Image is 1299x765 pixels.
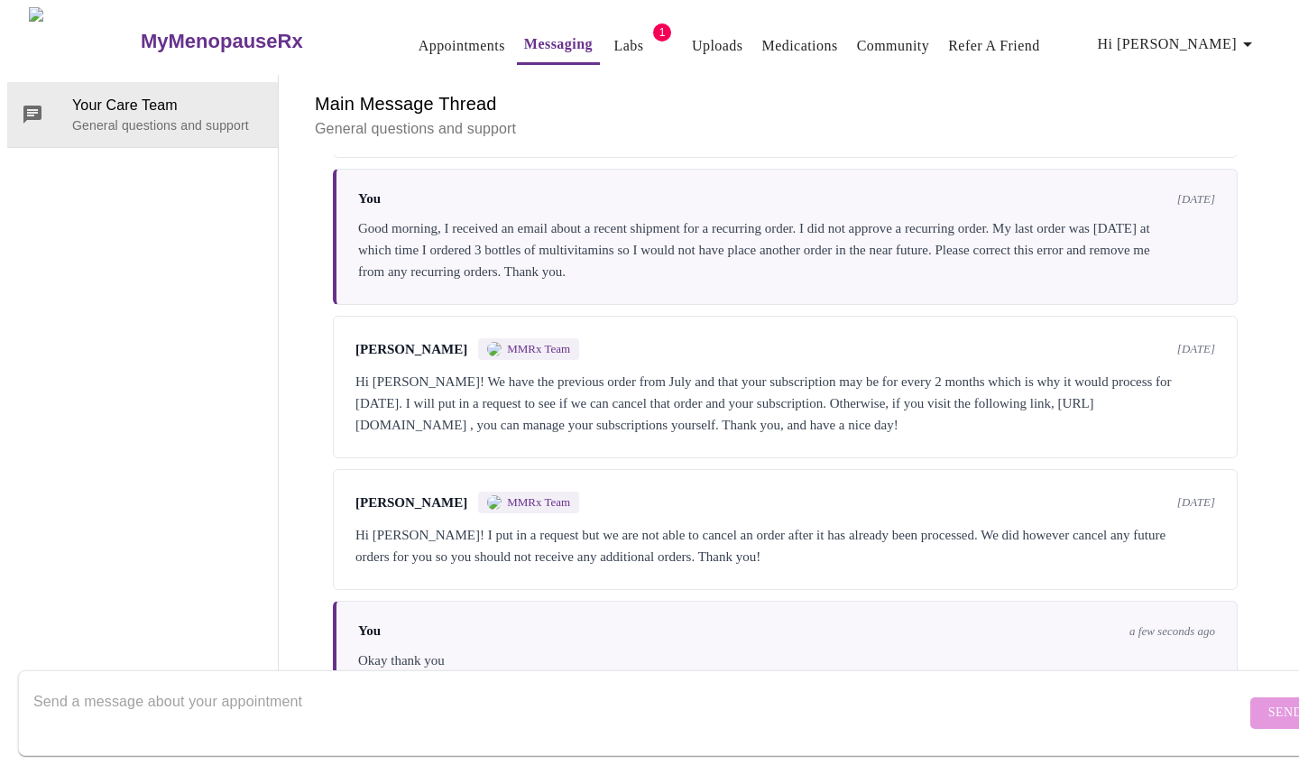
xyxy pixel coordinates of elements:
span: [DATE] [1177,495,1215,510]
textarea: Send a message about your appointment [33,684,1246,742]
span: Hi [PERSON_NAME] [1098,32,1258,57]
a: Medications [762,33,838,59]
a: Refer a Friend [948,33,1040,59]
span: You [358,623,381,639]
img: MMRX [487,495,502,510]
span: [PERSON_NAME] [355,495,467,511]
h3: MyMenopauseRx [141,30,303,53]
span: Your Care Team [72,95,263,116]
p: General questions and support [72,116,263,134]
button: Labs [600,28,658,64]
span: a few seconds ago [1129,624,1215,639]
span: [DATE] [1177,342,1215,356]
div: Your Care TeamGeneral questions and support [7,82,278,147]
div: Hi [PERSON_NAME]! We have the previous order from July and that your subscription may be for ever... [355,371,1215,436]
span: MMRx Team [507,342,570,356]
span: MMRx Team [507,495,570,510]
p: General questions and support [315,118,1256,140]
a: MyMenopauseRx [138,10,374,73]
button: Community [850,28,937,64]
button: Messaging [517,26,600,65]
button: Hi [PERSON_NAME] [1091,26,1266,62]
span: [PERSON_NAME] [355,342,467,357]
span: 1 [653,23,671,41]
span: You [358,191,381,207]
a: Uploads [692,33,743,59]
img: MyMenopauseRx Logo [29,7,138,75]
a: Community [857,33,930,59]
h6: Main Message Thread [315,89,1256,118]
a: Appointments [419,33,505,59]
img: MMRX [487,342,502,356]
div: Hi [PERSON_NAME]! I put in a request but we are not able to cancel an order after it has already ... [355,524,1215,567]
button: Appointments [411,28,512,64]
div: Good morning, I received an email about a recent shipment for a recurring order. I did not approv... [358,217,1215,282]
button: Refer a Friend [941,28,1047,64]
a: Messaging [524,32,593,57]
button: Medications [755,28,845,64]
button: Uploads [685,28,751,64]
div: Okay thank you [358,650,1215,671]
span: [DATE] [1177,192,1215,207]
a: Labs [614,33,644,59]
